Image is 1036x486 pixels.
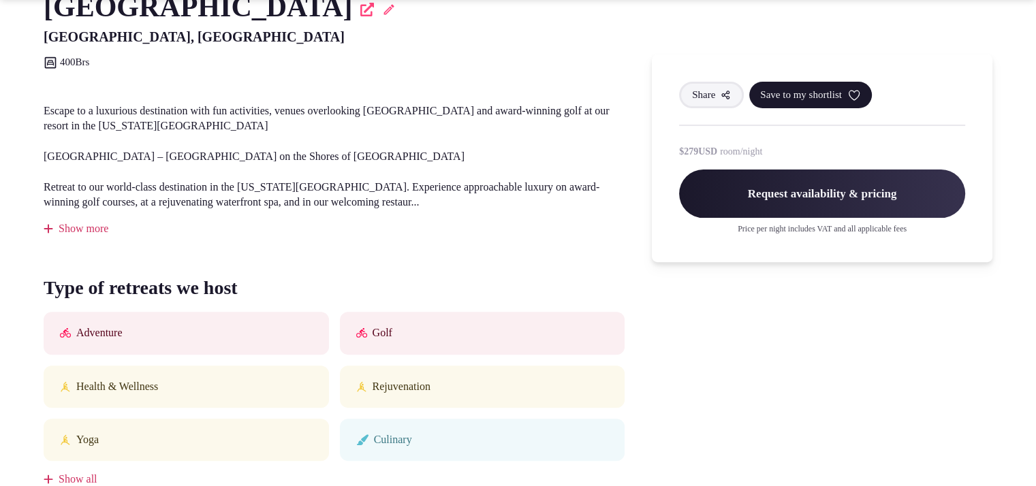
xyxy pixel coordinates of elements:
[679,82,744,108] button: Share
[679,223,965,235] p: Price per night includes VAT and all applicable fees
[679,169,965,218] span: Request availability & pricing
[44,105,610,131] span: Escape to a luxurious destination with fun activities, venues overlooking [GEOGRAPHIC_DATA] and a...
[60,55,89,69] span: 400 Brs
[692,88,715,102] span: Share
[356,434,368,445] button: Arts icon tooltip
[44,181,599,208] span: Retreat to our world-class destination in the [US_STATE][GEOGRAPHIC_DATA]. Experience approachabl...
[760,88,842,102] span: Save to my shortlist
[60,434,71,445] button: Physical and mental health icon tooltip
[44,150,465,162] span: [GEOGRAPHIC_DATA] – [GEOGRAPHIC_DATA] on the Shores of [GEOGRAPHIC_DATA]
[356,381,367,392] button: Physical and mental health icon tooltip
[356,327,367,338] button: Active icon tooltip
[44,29,345,44] span: [GEOGRAPHIC_DATA], [GEOGRAPHIC_DATA]
[60,381,71,392] button: Physical and mental health icon tooltip
[720,145,762,159] span: room/night
[60,327,71,338] button: Active icon tooltip
[44,221,625,236] div: Show more
[679,145,717,159] span: $279 USD
[44,274,625,301] span: Type of retreats we host
[749,82,872,108] button: Save to my shortlist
